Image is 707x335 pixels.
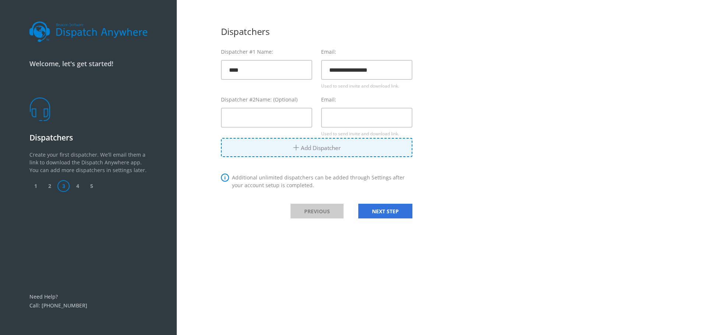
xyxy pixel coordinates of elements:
[358,204,412,218] a: NEXT STEP
[29,59,147,69] p: Welcome, let's get started!
[29,293,58,300] a: Need Help?
[29,151,147,180] p: Create your first dispatcher. We’ll email them a link to download the Dispatch Anywhere app. You ...
[57,180,70,192] span: 3
[321,96,412,103] label: Email:
[221,48,312,56] label: Dispatcher #1 Name:
[85,180,98,192] span: 5
[221,96,312,103] label: Dispatcher # 2 Name: (Optional)
[321,83,399,89] span: Used to send invite and download link.
[221,174,412,189] div: Additional unlimited dispatchers can be added through Settings after your account setup is comple...
[321,131,399,137] span: Used to send invite and download link.
[221,25,412,38] div: Dispatchers
[321,48,412,56] label: Email:
[29,132,147,144] p: Dispatchers
[29,97,50,121] img: dispatchers.png
[29,21,147,42] img: dalogo.svg
[43,180,56,192] span: 2
[29,302,87,309] a: Call: [PHONE_NUMBER]
[29,180,42,192] span: 1
[71,180,84,192] span: 4
[291,204,344,218] a: PREVIOUS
